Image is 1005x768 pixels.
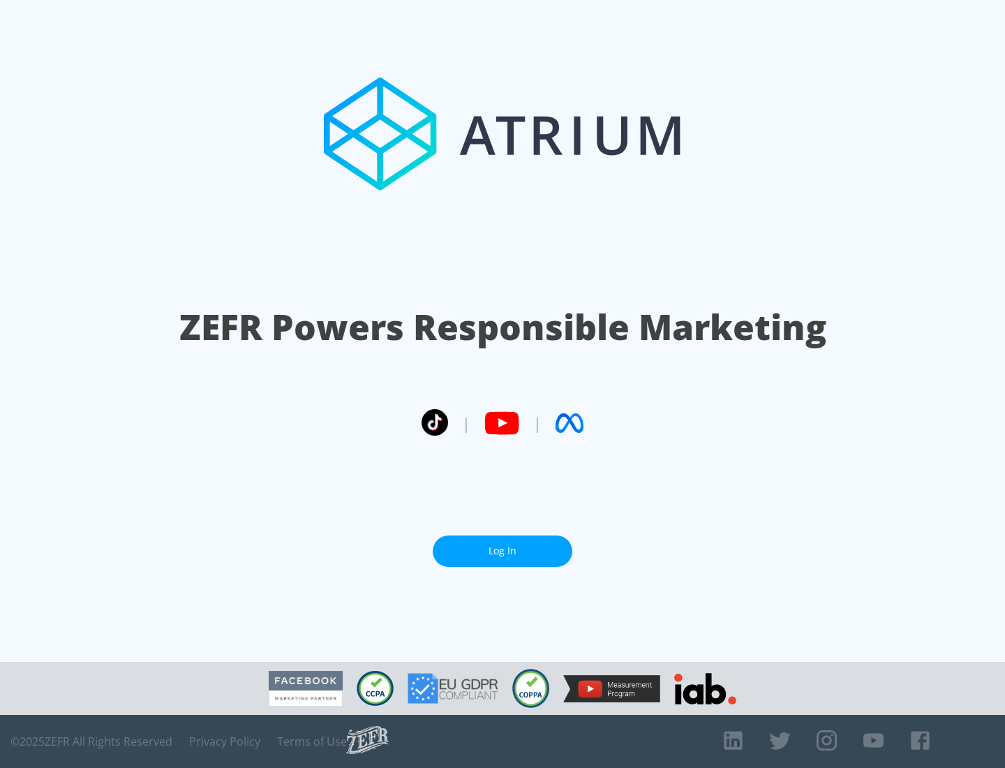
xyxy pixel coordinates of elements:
a: Log In [433,536,572,567]
img: Facebook Marketing Partner [269,671,343,707]
img: COPPA Compliant [512,669,549,708]
img: GDPR Compliant [408,673,498,704]
img: YouTube Measurement Program [563,675,660,702]
span: © 2025 ZEFR All Rights Reserved [10,734,172,748]
span: | [533,413,542,434]
h1: ZEFR Powers Responsible Marketing [179,303,826,351]
img: IAB [674,673,736,704]
span: | [462,413,470,434]
img: CCPA Compliant [357,671,394,706]
a: Terms of Use [277,734,347,748]
a: Privacy Policy [189,734,260,748]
